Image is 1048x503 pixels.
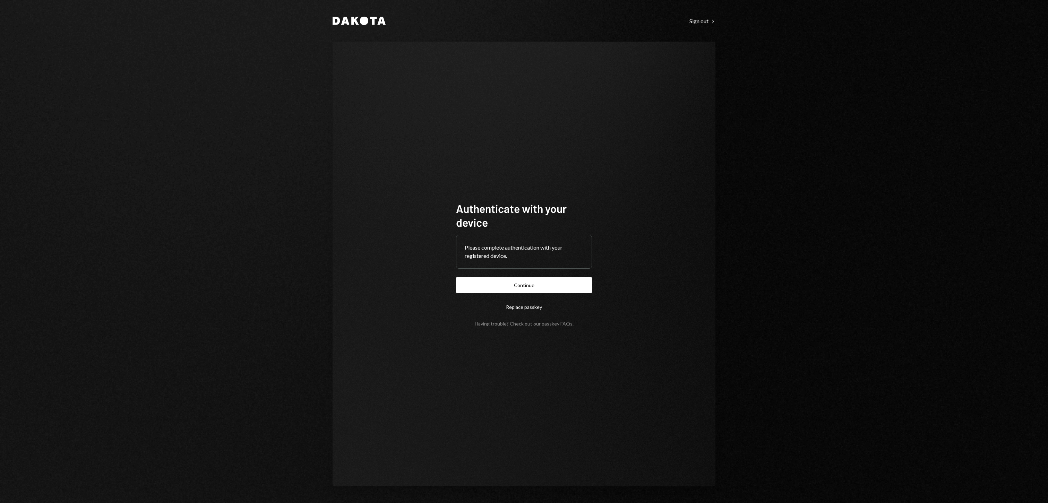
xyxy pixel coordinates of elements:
a: passkey FAQs [542,321,573,327]
h1: Authenticate with your device [456,201,592,229]
a: Sign out [689,17,715,25]
button: Continue [456,277,592,293]
div: Sign out [689,18,715,25]
div: Having trouble? Check out our . [475,321,574,327]
button: Replace passkey [456,299,592,315]
div: Please complete authentication with your registered device. [465,243,583,260]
